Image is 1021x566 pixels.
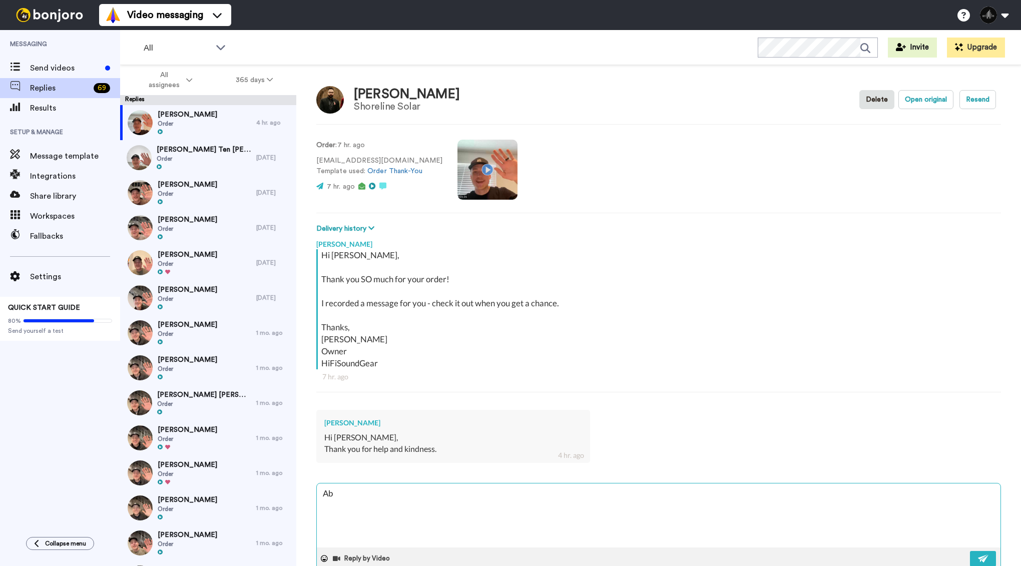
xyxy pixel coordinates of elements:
div: [DATE] [256,154,291,162]
span: [PERSON_NAME] Ten [PERSON_NAME] [157,145,251,155]
div: 1 mo. ago [256,399,291,407]
button: Resend [959,90,996,109]
span: Integrations [30,170,120,182]
img: 11b3c571-4a35-44e2-8ffe-8d2ffe070dd7-thumb.jpg [128,495,153,520]
span: [PERSON_NAME] [158,355,217,365]
a: Order Thank-You [367,168,422,175]
span: Order [158,365,217,373]
button: Collapse menu [26,537,94,550]
div: Hi [PERSON_NAME], [324,432,582,443]
span: Fallbacks [30,230,120,242]
img: 36d91153-b3a8-4e21-8baf-ad13c5fac1ae-thumb.jpg [128,530,153,555]
a: [PERSON_NAME]Order1 mo. ago [120,315,296,350]
span: Order [158,260,217,268]
span: Order [157,155,251,163]
img: Image of Omar Hotak [316,86,344,114]
span: Order [158,540,217,548]
span: QUICK START GUIDE [8,304,80,311]
a: Invite [888,38,937,58]
span: Collapse menu [45,539,86,547]
button: Upgrade [947,38,1005,58]
img: 35cdd85e-faec-4704-8a45-05e66f68dcf4-thumb.jpg [128,180,153,205]
span: Order [158,225,217,233]
span: All assignees [144,70,184,90]
span: Send videos [30,62,101,74]
span: Send yourself a test [8,327,112,335]
span: Order [158,470,217,478]
div: Replies [120,95,296,105]
a: [PERSON_NAME]Order[DATE] [120,280,296,315]
span: [PERSON_NAME] [158,320,217,330]
span: [PERSON_NAME] [PERSON_NAME] [157,390,251,400]
span: Message template [30,150,120,162]
div: 1 mo. ago [256,539,291,547]
a: [PERSON_NAME]Order[DATE] [120,210,296,245]
textarea: Ab [317,483,1000,547]
div: 69 [94,83,110,93]
span: Order [157,400,251,408]
div: [DATE] [256,224,291,232]
span: [PERSON_NAME] [158,250,217,260]
span: Order [158,330,217,338]
span: 7 hr. ago [327,183,355,190]
span: [PERSON_NAME] [158,215,217,225]
div: [DATE] [256,259,291,267]
a: [PERSON_NAME] [PERSON_NAME]Order1 mo. ago [120,385,296,420]
span: Video messaging [127,8,203,22]
p: : 7 hr. ago [316,140,442,151]
button: Delivery history [316,223,377,234]
button: Open original [898,90,953,109]
img: 54e9eba1-920a-4489-b28a-04f3caf7238f-thumb.jpg [128,320,153,345]
span: [PERSON_NAME] [158,495,217,505]
img: 8c8bfd18-c76e-490e-a99f-277ec7ad2e11-thumb.jpg [128,215,153,240]
span: Order [158,295,217,303]
div: Thank you for help and kindness. [324,443,582,455]
span: All [144,42,211,54]
a: [PERSON_NAME] Ten [PERSON_NAME]Order[DATE] [120,140,296,175]
img: 97cc0a26-61e7-4fef-ad67-9fed03d9f317-thumb.jpg [127,390,152,415]
a: [PERSON_NAME]Order[DATE] [120,245,296,280]
img: be5a1386-e2b9-4e16-a0e6-ce3a952d6068-thumb.jpg [127,145,152,170]
span: Order [158,505,217,513]
span: 80% [8,317,21,325]
a: [PERSON_NAME]Order1 mo. ago [120,420,296,455]
a: [PERSON_NAME]Order1 mo. ago [120,525,296,560]
span: [PERSON_NAME] [158,460,217,470]
span: [PERSON_NAME] [158,180,217,190]
span: [PERSON_NAME] [158,285,217,295]
div: 7 hr. ago [322,372,995,382]
img: 8d68a1b6-b299-4b23-bbf3-2682a00704a5-thumb.jpg [128,250,153,275]
button: Reply by Video [332,551,393,566]
div: Shoreline Solar [354,101,460,112]
span: Order [158,120,217,128]
a: [PERSON_NAME]Order1 mo. ago [120,490,296,525]
span: Share library [30,190,120,202]
img: 9be38717-bb75-4f48-9e68-6689502415fe-thumb.jpg [128,355,153,380]
span: Replies [30,82,90,94]
span: Results [30,102,120,114]
p: [EMAIL_ADDRESS][DOMAIN_NAME] Template used: [316,156,442,177]
div: Hi [PERSON_NAME], Thank you SO much for your order! I recorded a message for you - check it out w... [321,249,998,369]
div: [DATE] [256,189,291,197]
a: [PERSON_NAME]Order[DATE] [120,175,296,210]
img: bj-logo-header-white.svg [12,8,87,22]
img: send-white.svg [978,554,989,562]
div: [PERSON_NAME] [354,87,460,102]
span: Order [158,190,217,198]
div: 1 mo. ago [256,504,291,512]
div: [PERSON_NAME] [324,418,582,428]
div: [PERSON_NAME] [316,234,1001,249]
div: 1 mo. ago [256,329,291,337]
span: Settings [30,271,120,283]
img: d62ab86f-d561-46a8-ba7a-a82b571dd353-thumb.jpg [128,460,153,485]
a: [PERSON_NAME]Order1 mo. ago [120,350,296,385]
a: [PERSON_NAME]Order1 mo. ago [120,455,296,490]
div: [DATE] [256,294,291,302]
span: [PERSON_NAME] [158,530,217,540]
div: 4 hr. ago [256,119,291,127]
span: Workspaces [30,210,120,222]
img: eccffda1-569d-445c-aba0-8670a689634f-thumb.jpg [128,425,153,450]
div: 1 mo. ago [256,364,291,372]
div: 4 hr. ago [558,450,584,460]
button: 365 days [214,71,295,89]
